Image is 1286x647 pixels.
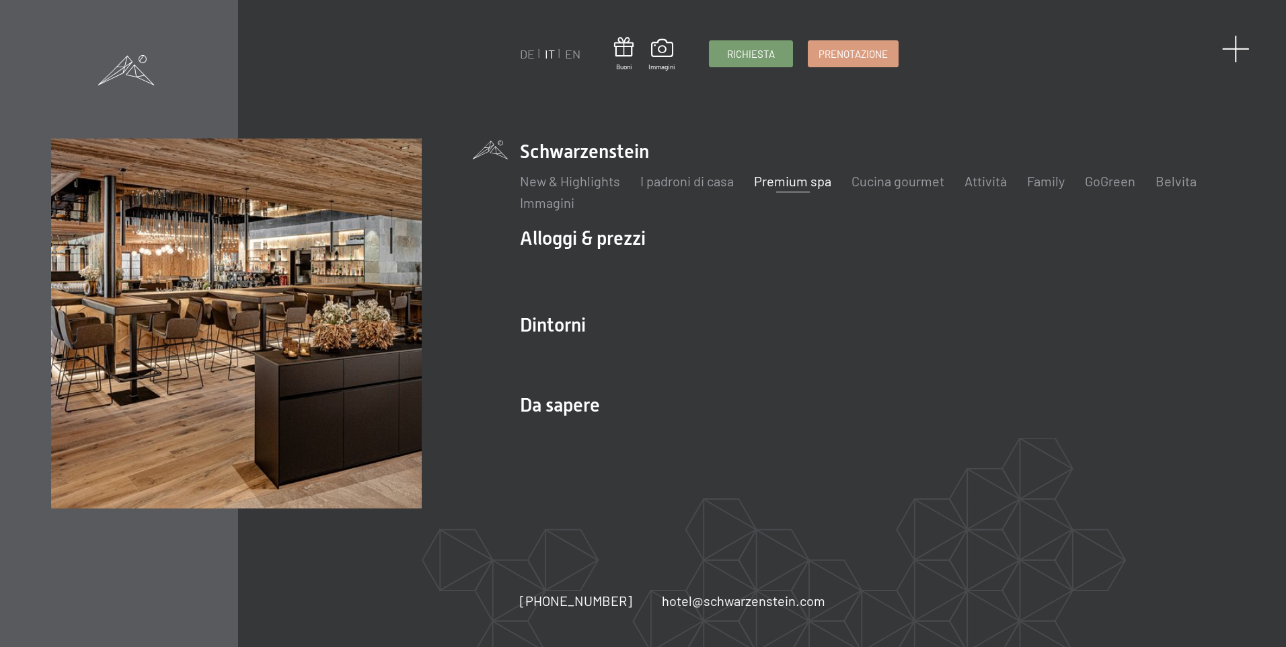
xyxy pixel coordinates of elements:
[754,173,831,189] a: Premium spa
[1027,173,1065,189] a: Family
[662,591,825,610] a: hotel@schwarzenstein.com
[965,173,1007,189] a: Attività
[1156,173,1197,189] a: Belvita
[819,47,888,61] span: Prenotazione
[520,593,632,609] span: [PHONE_NUMBER]
[520,173,620,189] a: New & Highlights
[520,591,632,610] a: [PHONE_NUMBER]
[565,46,580,61] a: EN
[808,41,898,67] a: Prenotazione
[614,37,634,71] a: Buoni
[1085,173,1135,189] a: GoGreen
[710,41,792,67] a: Richiesta
[520,46,535,61] a: DE
[640,173,734,189] a: I padroni di casa
[545,46,555,61] a: IT
[852,173,944,189] a: Cucina gourmet
[727,47,775,61] span: Richiesta
[648,62,675,71] span: Immagini
[648,39,675,71] a: Immagini
[614,62,634,71] span: Buoni
[520,194,574,211] a: Immagini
